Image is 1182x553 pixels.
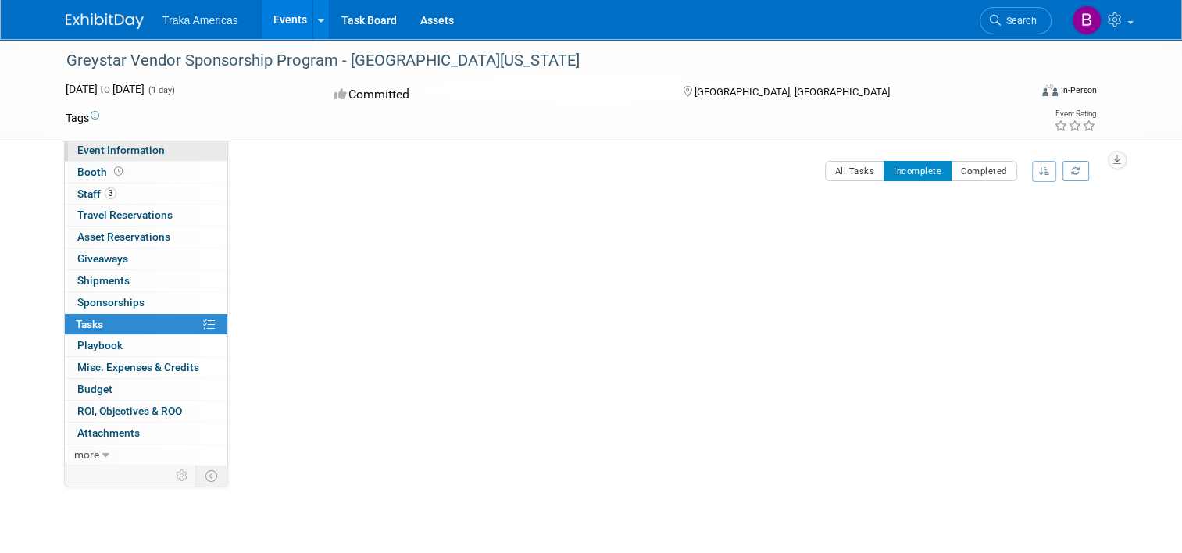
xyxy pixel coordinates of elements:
[61,47,1009,75] div: Greystar Vendor Sponsorship Program - [GEOGRAPHIC_DATA][US_STATE]
[66,83,145,95] span: [DATE] [DATE]
[77,166,126,178] span: Booth
[77,209,173,221] span: Travel Reservations
[980,7,1052,34] a: Search
[77,274,130,287] span: Shipments
[162,14,238,27] span: Traka Americas
[65,292,227,313] a: Sponsorships
[1001,15,1037,27] span: Search
[196,466,228,486] td: Toggle Event Tabs
[111,166,126,177] span: Booth not reserved yet
[1072,5,1102,35] img: Brooke Fiore
[169,466,196,486] td: Personalize Event Tab Strip
[147,85,175,95] span: (1 day)
[1060,84,1097,96] div: In-Person
[65,379,227,400] a: Budget
[74,448,99,461] span: more
[77,361,199,373] span: Misc. Expenses & Credits
[77,296,145,309] span: Sponsorships
[65,248,227,269] a: Giveaways
[105,187,116,199] span: 3
[66,13,144,29] img: ExhibitDay
[77,252,128,265] span: Giveaways
[77,383,112,395] span: Budget
[330,81,658,109] div: Committed
[65,270,227,291] a: Shipments
[65,401,227,422] a: ROI, Objectives & ROO
[65,335,227,356] a: Playbook
[77,426,140,439] span: Attachments
[884,161,952,181] button: Incomplete
[65,140,227,161] a: Event Information
[77,187,116,200] span: Staff
[98,83,112,95] span: to
[66,110,99,126] td: Tags
[76,318,103,330] span: Tasks
[65,314,227,335] a: Tasks
[65,205,227,226] a: Travel Reservations
[1054,110,1096,118] div: Event Rating
[77,405,182,417] span: ROI, Objectives & ROO
[945,81,1097,105] div: Event Format
[65,162,227,183] a: Booth
[77,144,165,156] span: Event Information
[825,161,885,181] button: All Tasks
[65,227,227,248] a: Asset Reservations
[65,184,227,205] a: Staff3
[77,230,170,243] span: Asset Reservations
[1062,161,1089,181] a: Refresh
[1042,84,1058,96] img: Format-Inperson.png
[65,444,227,466] a: more
[77,339,123,351] span: Playbook
[65,357,227,378] a: Misc. Expenses & Credits
[65,423,227,444] a: Attachments
[695,86,890,98] span: [GEOGRAPHIC_DATA], [GEOGRAPHIC_DATA]
[951,161,1017,181] button: Completed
